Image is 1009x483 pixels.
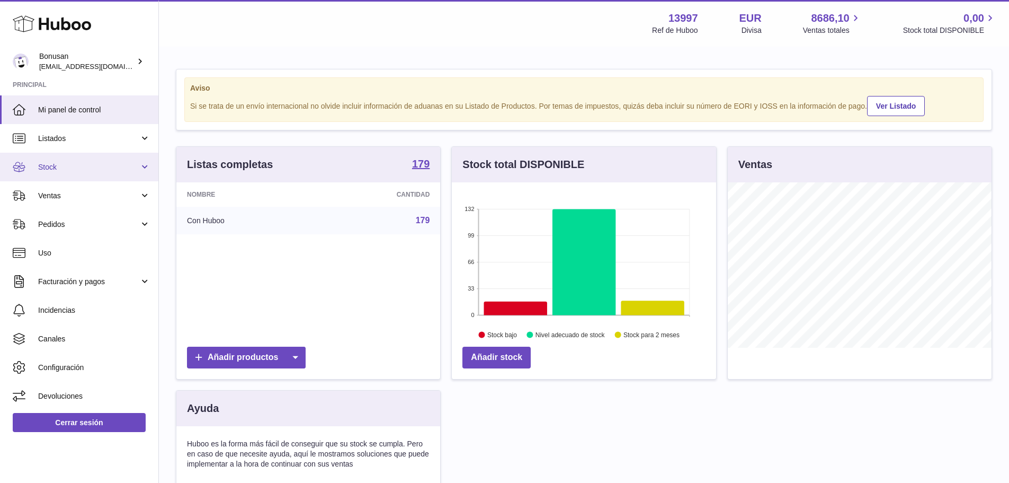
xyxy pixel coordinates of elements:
span: Listados [38,134,139,144]
span: Incidencias [38,305,150,315]
a: Cerrar sesión [13,413,146,432]
a: Ver Listado [867,96,925,116]
span: 8686,10 [811,11,849,25]
text: Stock bajo [487,331,517,339]
span: 0,00 [963,11,984,25]
h3: Stock total DISPONIBLE [462,157,584,172]
span: Canales [38,334,150,344]
text: 66 [468,259,475,265]
span: [EMAIL_ADDRESS][DOMAIN_NAME] [39,62,156,71]
img: info@bonusan.es [13,54,29,69]
h3: Ayuda [187,401,219,416]
a: 0,00 Stock total DISPONIBLE [903,11,996,36]
a: Añadir productos [187,347,306,368]
div: Bonusan [39,51,135,72]
text: 0 [471,312,475,318]
text: 33 [468,285,475,292]
div: Ref de Huboo [652,25,698,36]
text: Stock para 2 meses [623,331,680,339]
span: Devoluciones [38,391,150,401]
p: Huboo es la forma más fácil de conseguir que su stock se cumpla. Pero en caso de que necesite ayu... [187,439,430,469]
span: Ventas totales [803,25,862,36]
text: 99 [468,232,475,239]
span: Stock total DISPONIBLE [903,25,996,36]
text: 132 [465,206,474,212]
span: Ventas [38,191,139,201]
th: Cantidad [314,182,441,207]
div: Divisa [742,25,762,36]
a: Añadir stock [462,347,531,368]
td: Con Huboo [176,207,314,234]
a: 179 [416,216,430,225]
h3: Ventas [738,157,772,172]
th: Nombre [176,182,314,207]
span: Facturación y pagos [38,277,139,287]
strong: Aviso [190,83,978,93]
span: Mi panel de control [38,105,150,115]
span: Pedidos [38,219,139,230]
span: Stock [38,162,139,172]
a: 8686,10 Ventas totales [803,11,862,36]
strong: EUR [739,11,762,25]
span: Uso [38,248,150,258]
a: 179 [412,159,430,171]
text: Nivel adecuado de stock [535,331,605,339]
span: Configuración [38,363,150,373]
div: Si se trata de un envío internacional no olvide incluir información de aduanas en su Listado de P... [190,94,978,116]
strong: 179 [412,159,430,169]
strong: 13997 [668,11,698,25]
h3: Listas completas [187,157,273,172]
